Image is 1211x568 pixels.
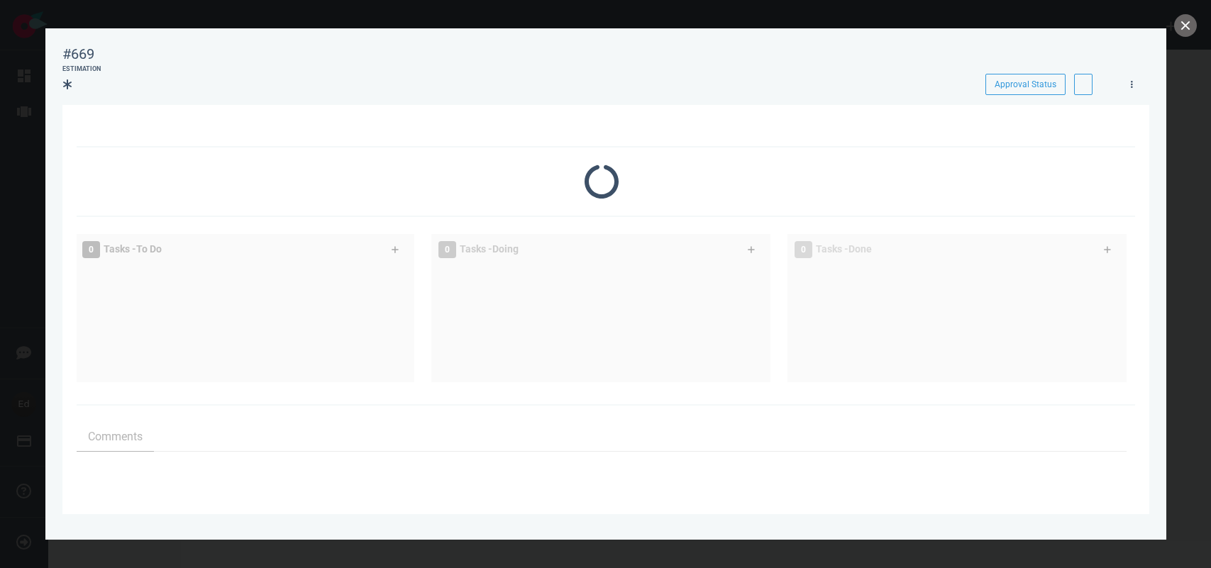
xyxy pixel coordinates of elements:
span: Tasks - To Do [104,243,162,255]
button: close [1174,14,1197,37]
span: Tasks - Doing [460,243,519,255]
span: 0 [795,241,812,258]
span: Comments [88,428,143,445]
span: Tasks - Done [816,243,872,255]
button: Approval Status [985,74,1066,95]
div: Estimation [62,65,101,74]
span: 0 [438,241,456,258]
div: #669 [62,45,94,63]
span: 0 [82,241,100,258]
